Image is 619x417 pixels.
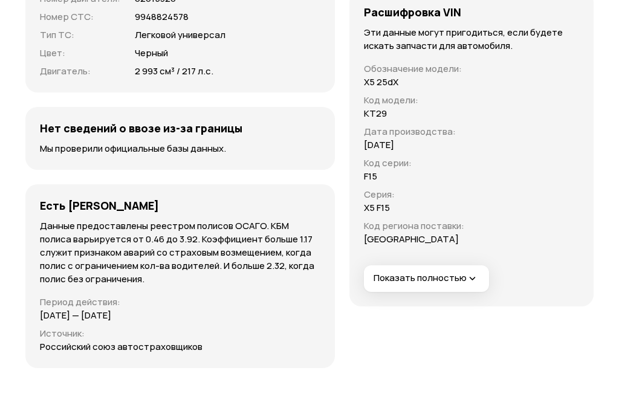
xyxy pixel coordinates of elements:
[364,188,464,201] p: Серия :
[364,233,459,246] p: [GEOGRAPHIC_DATA]
[40,219,320,286] p: Данные предоставлены реестром полисов ОСАГО. КБМ полиса варьируется от 0.46 до 3.92. Коэффициент ...
[364,201,390,215] p: X5 F15
[40,28,120,42] p: Тип ТС :
[364,157,464,170] p: Код серии :
[135,10,189,24] p: 9948824578
[364,170,377,183] p: F15
[40,142,320,155] p: Мы проверили официальные базы данных.
[40,296,320,309] p: Период действия :
[40,309,111,322] p: [DATE] — [DATE]
[364,5,461,19] h4: Расшифровка VIN
[40,340,203,354] p: Российский союз автостраховщиков
[364,138,394,152] p: [DATE]
[40,10,120,24] p: Номер СТС :
[40,327,320,340] p: Источник :
[40,65,120,78] p: Двигатель :
[364,219,464,233] p: Код региона поставки :
[364,62,464,76] p: Обозначение модели :
[40,47,120,60] p: Цвет :
[364,76,398,89] p: X5 25dX
[364,265,489,292] button: Показать полностью
[40,121,242,135] h4: Нет сведений о ввозе из-за границы
[374,272,479,285] span: Показать полностью
[364,26,579,53] p: Эти данные могут пригодиться, если будете искать запчасти для автомобиля.
[364,107,387,120] p: KT29
[364,125,464,138] p: Дата производства :
[135,28,225,42] p: Легковой универсал
[135,65,213,78] p: 2 993 см³ / 217 л.с.
[135,47,168,60] p: Черный
[364,94,464,107] p: Код модели :
[40,199,159,212] h4: Есть [PERSON_NAME]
